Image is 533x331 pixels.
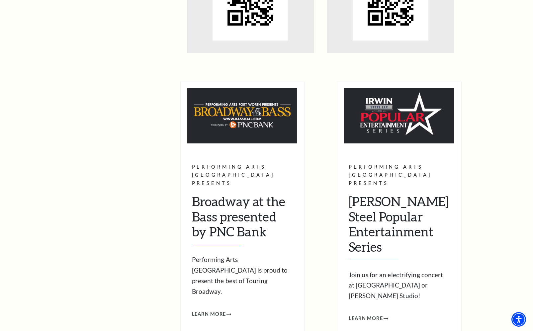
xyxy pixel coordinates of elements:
p: Performing Arts [GEOGRAPHIC_DATA] Presents [349,163,450,188]
h2: Broadway at the Bass presented by PNC Bank [192,194,293,245]
span: Learn More [349,314,383,323]
a: Learn More Irwin Steel Popular Entertainment Series [349,314,388,323]
div: Accessibility Menu [511,312,526,327]
img: Performing Arts Fort Worth Presents [187,88,298,143]
h2: [PERSON_NAME] Steel Popular Entertainment Series [349,194,450,260]
span: Learn More [192,310,226,318]
p: Performing Arts [GEOGRAPHIC_DATA] Presents [192,163,293,188]
a: Learn More Broadway at the Bass presented by PNC Bank [192,310,231,318]
img: Performing Arts Fort Worth Presents [344,88,454,143]
p: Join us for an electrifying concert at [GEOGRAPHIC_DATA] or [PERSON_NAME] Studio! [349,270,450,301]
p: Performing Arts [GEOGRAPHIC_DATA] is proud to present the best of Touring Broadway. [192,254,293,297]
